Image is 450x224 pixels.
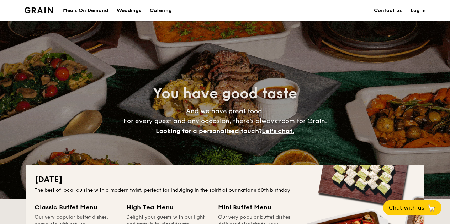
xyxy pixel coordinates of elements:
a: Logotype [25,7,53,13]
h2: [DATE] [35,174,416,185]
span: Chat with us [389,204,424,211]
img: Grain [25,7,53,13]
span: Let's chat. [262,127,294,135]
span: 🦙 [427,204,436,212]
div: High Tea Menu [126,202,210,212]
div: Mini Buffet Menu [218,202,301,212]
div: Classic Buffet Menu [35,202,118,212]
button: Chat with us🦙 [383,200,441,215]
div: The best of local cuisine with a modern twist, perfect for indulging in the spirit of our nation’... [35,187,416,194]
